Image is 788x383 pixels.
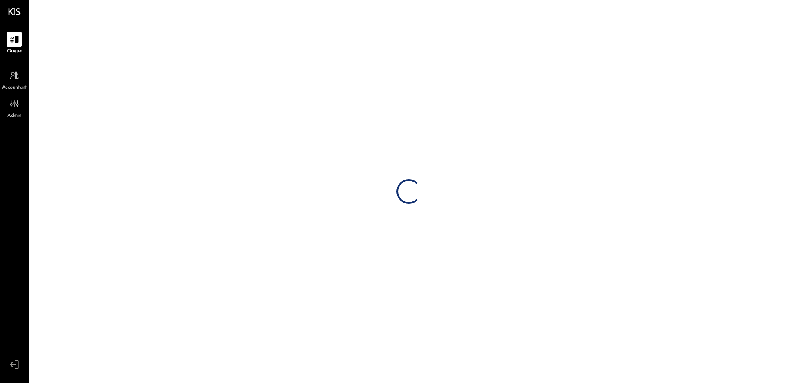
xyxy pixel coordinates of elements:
[0,96,28,120] a: Admin
[0,68,28,91] a: Accountant
[0,32,28,55] a: Queue
[7,48,22,55] span: Queue
[7,112,21,120] span: Admin
[2,84,27,91] span: Accountant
